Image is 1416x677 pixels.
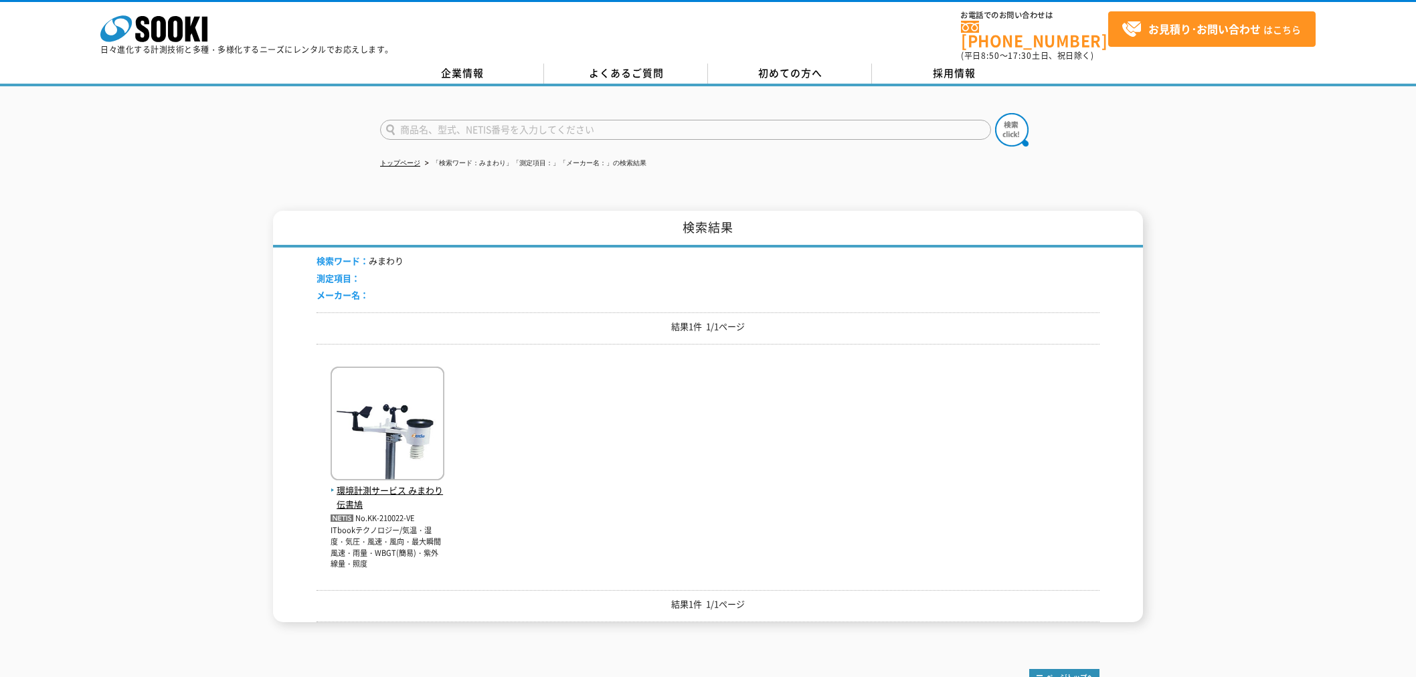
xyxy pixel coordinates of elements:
span: (平日 ～ 土日、祝日除く) [961,50,1093,62]
a: トップページ [380,159,420,167]
span: 8:50 [981,50,1000,62]
a: よくあるご質問 [544,64,708,84]
span: 環境計測サービス みまわり伝書鳩 [331,484,444,512]
a: [PHONE_NUMBER] [961,21,1108,48]
input: 商品名、型式、NETIS番号を入力してください [380,120,991,140]
span: メーカー名： [317,288,369,301]
span: 検索ワード： [317,254,369,267]
h1: 検索結果 [273,211,1143,248]
span: 17:30 [1008,50,1032,62]
img: btn_search.png [995,113,1029,147]
p: 日々進化する計測技術と多種・多様化するニーズにレンタルでお応えします。 [100,45,393,54]
span: 測定項目： [317,272,360,284]
li: みまわり [317,254,404,268]
strong: お見積り･お問い合わせ [1148,21,1261,37]
span: お電話でのお問い合わせは [961,11,1108,19]
a: 環境計測サービス みまわり伝書鳩 [331,470,444,511]
span: 初めての方へ [758,66,822,80]
span: はこちら [1122,19,1301,39]
a: 採用情報 [872,64,1036,84]
a: お見積り･お問い合わせはこちら [1108,11,1316,47]
li: 「検索ワード：みまわり」「測定項目：」「メーカー名：」の検索結果 [422,157,646,171]
p: 結果1件 1/1ページ [317,597,1099,611]
a: 初めての方へ [708,64,872,84]
p: ITbookテクノロジー/気温・湿度・気圧・風速・風向・最大瞬間風速・雨量・WBGT(簡易)・紫外線量・照度 [331,525,444,569]
a: 企業情報 [380,64,544,84]
img: みまわり伝書鳩 [331,367,444,484]
p: No.KK-210022-VE [331,512,444,526]
p: 結果1件 1/1ページ [317,320,1099,334]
